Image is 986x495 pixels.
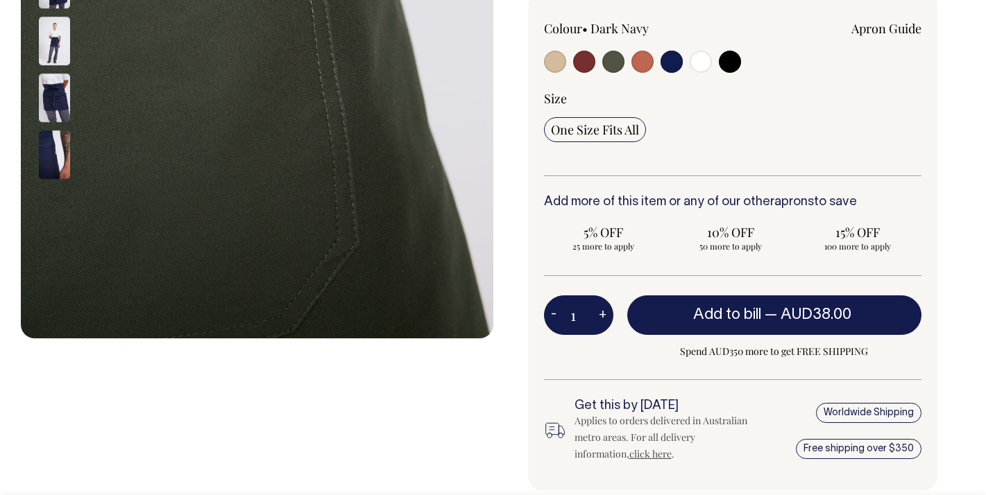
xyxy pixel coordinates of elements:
[851,20,921,37] a: Apron Guide
[544,20,695,37] div: Colour
[544,196,922,209] h6: Add more of this item or any of our other to save
[544,117,646,142] input: One Size Fits All
[798,220,917,256] input: 15% OFF 100 more to apply
[551,224,656,241] span: 5% OFF
[44,184,65,215] button: Next
[765,308,855,322] span: —
[693,308,761,322] span: Add to bill
[575,412,749,462] div: Applies to orders delivered in Australian metro areas. For all delivery information, .
[678,224,783,241] span: 10% OFF
[582,20,588,37] span: •
[544,90,922,107] div: Size
[39,74,70,123] img: dark-navy
[774,196,814,208] a: aprons
[575,399,749,413] h6: Get this by [DATE]
[805,241,910,252] span: 100 more to apply
[678,241,783,252] span: 50 more to apply
[627,295,922,334] button: Add to bill —AUD38.00
[805,224,910,241] span: 15% OFF
[551,241,656,252] span: 25 more to apply
[544,220,663,256] input: 5% OFF 25 more to apply
[590,20,649,37] label: Dark Navy
[592,302,613,329] button: +
[551,121,639,138] span: One Size Fits All
[627,343,922,360] span: Spend AUD350 more to get FREE SHIPPING
[629,447,672,460] a: click here
[671,220,790,256] input: 10% OFF 50 more to apply
[39,131,70,180] img: dark-navy
[781,308,851,322] span: AUD38.00
[39,17,70,66] img: dark-navy
[544,302,563,329] button: -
